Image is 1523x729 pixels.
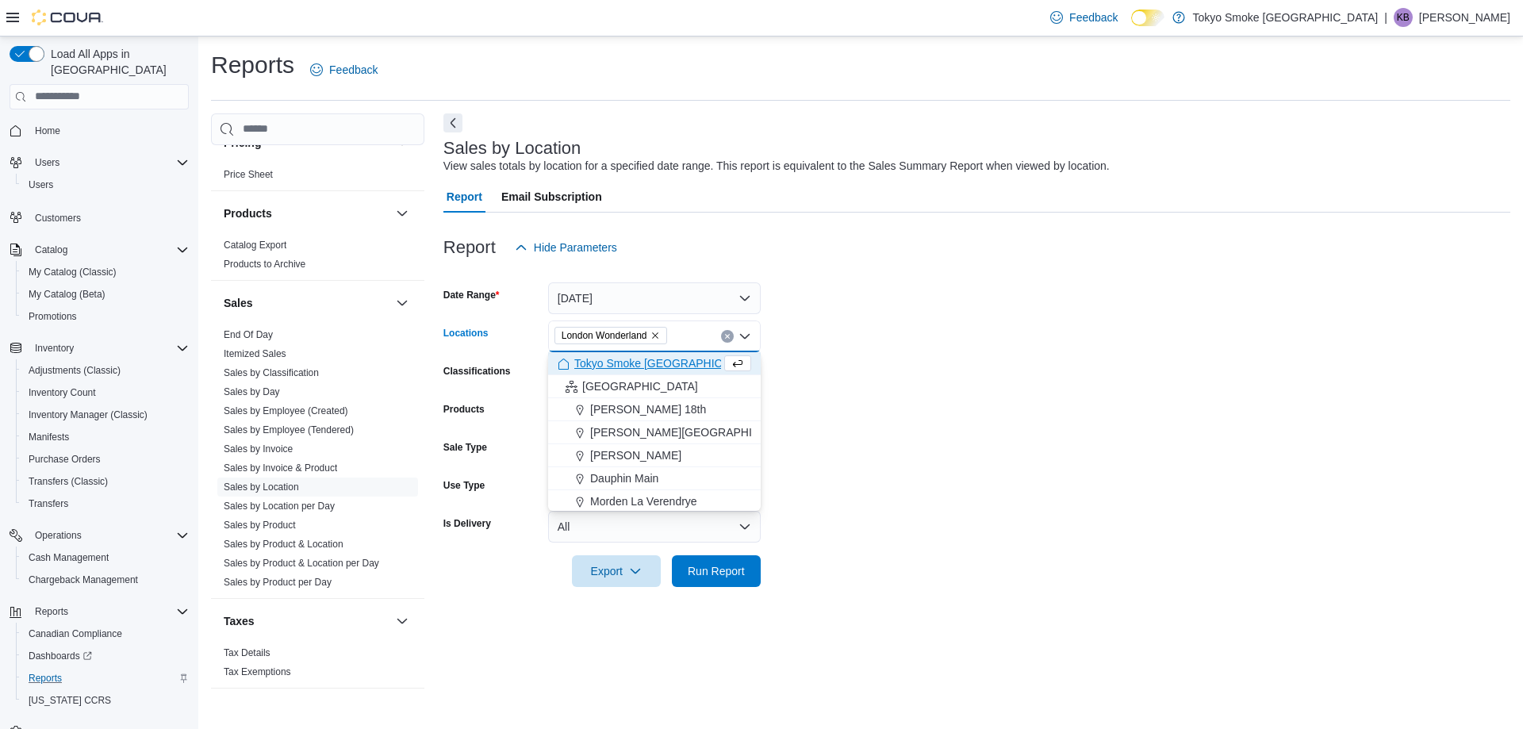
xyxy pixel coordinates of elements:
span: Promotions [29,310,77,323]
a: Feedback [304,54,384,86]
a: Feedback [1044,2,1124,33]
span: Users [29,178,53,191]
button: Tokyo Smoke [GEOGRAPHIC_DATA] [548,352,761,375]
button: Catalog [3,239,195,261]
a: Canadian Compliance [22,624,129,643]
button: Reports [3,600,195,623]
a: Sales by Location per Day [224,501,335,512]
button: Chargeback Management [16,569,195,591]
span: Transfers (Classic) [29,475,108,488]
span: Transfers (Classic) [22,472,189,491]
span: Tax Exemptions [224,666,291,678]
span: Washington CCRS [22,691,189,710]
span: Inventory Manager (Classic) [22,405,189,424]
span: Tokyo Smoke [GEOGRAPHIC_DATA] [574,355,760,371]
span: Morden La Verendrye [590,493,697,509]
a: Sales by Invoice [224,443,293,455]
span: Users [22,175,189,194]
span: Sales by Employee (Created) [224,405,348,417]
label: Locations [443,327,489,340]
span: Inventory [29,339,189,358]
button: Promotions [16,305,195,328]
button: Manifests [16,426,195,448]
span: Canadian Compliance [29,627,122,640]
button: Inventory Count [16,382,195,404]
h3: Sales [224,295,253,311]
button: Transfers (Classic) [16,470,195,493]
label: Products [443,403,485,416]
button: Inventory [29,339,80,358]
a: Sales by Location [224,482,299,493]
div: Pricing [211,165,424,190]
span: Transfers [29,497,68,510]
span: Dark Mode [1131,26,1132,27]
span: Promotions [22,307,189,326]
label: Use Type [443,479,485,492]
a: Sales by Product & Location [224,539,343,550]
a: Purchase Orders [22,450,107,469]
span: London Wonderland [562,328,647,343]
span: Catalog Export [224,239,286,251]
span: Sales by Day [224,386,280,398]
button: Inventory Manager (Classic) [16,404,195,426]
span: Sales by Product & Location [224,538,343,551]
button: Reports [29,602,75,621]
button: Operations [3,524,195,547]
button: Sales [393,294,412,313]
span: Purchase Orders [29,453,101,466]
button: Inventory [3,337,195,359]
span: My Catalog (Classic) [22,263,189,282]
a: Tax Details [224,647,270,658]
button: Sales [224,295,389,311]
button: Users [16,174,195,196]
a: Products to Archive [224,259,305,270]
span: My Catalog (Beta) [29,288,105,301]
span: KB [1397,8,1410,27]
span: Sales by Product [224,519,296,531]
button: Taxes [224,613,389,629]
button: Close list of options [738,330,751,343]
a: Catalog Export [224,240,286,251]
span: Cash Management [29,551,109,564]
button: Clear input [721,330,734,343]
span: Report [447,181,482,213]
span: Run Report [688,563,745,579]
a: Sales by Day [224,386,280,397]
span: Sales by Product per Day [224,576,332,589]
button: Home [3,119,195,142]
label: Sale Type [443,441,487,454]
a: Adjustments (Classic) [22,361,127,380]
a: Sales by Product [224,520,296,531]
span: Adjustments (Classic) [29,364,121,377]
span: [PERSON_NAME] 18th [590,401,706,417]
span: Catalog [29,240,189,259]
button: Pricing [393,133,412,152]
span: Canadian Compliance [22,624,189,643]
span: London Wonderland [554,327,667,344]
button: Hide Parameters [508,232,623,263]
a: Price Sheet [224,169,273,180]
span: Sales by Product & Location per Day [224,557,379,570]
span: Inventory Count [29,386,96,399]
button: Next [443,113,462,132]
span: Users [35,156,59,169]
span: Feedback [1069,10,1118,25]
a: My Catalog (Beta) [22,285,112,304]
a: Transfers [22,494,75,513]
p: Tokyo Smoke [GEOGRAPHIC_DATA] [1193,8,1379,27]
span: Adjustments (Classic) [22,361,189,380]
button: Purchase Orders [16,448,195,470]
button: Users [29,153,66,172]
span: Dashboards [29,650,92,662]
button: My Catalog (Beta) [16,283,195,305]
span: Reports [29,672,62,685]
a: Promotions [22,307,83,326]
button: My Catalog (Classic) [16,261,195,283]
h1: Reports [211,49,294,81]
a: End Of Day [224,329,273,340]
span: Sales by Invoice & Product [224,462,337,474]
span: Customers [35,212,81,224]
a: Sales by Product per Day [224,577,332,588]
span: Customers [29,207,189,227]
span: End Of Day [224,328,273,341]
